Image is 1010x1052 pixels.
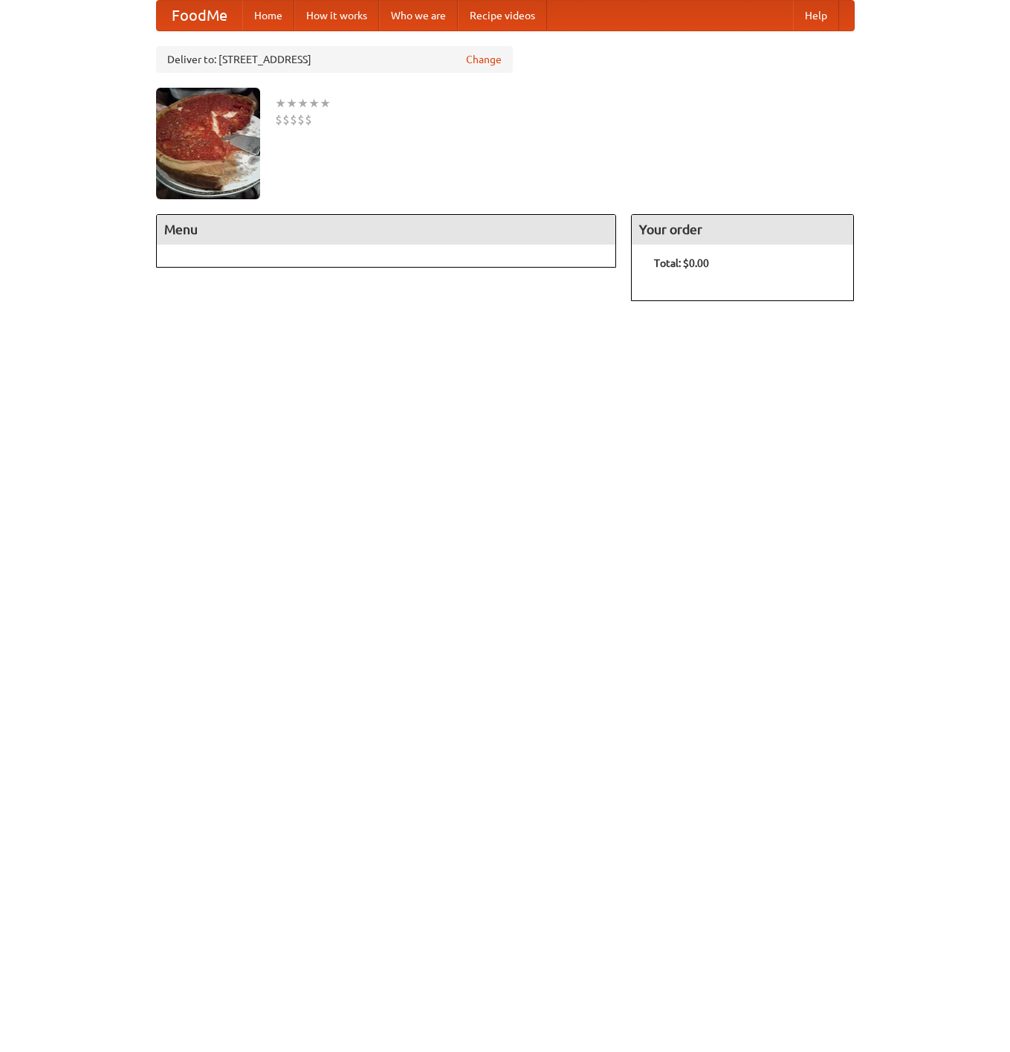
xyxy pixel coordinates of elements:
a: How it works [294,1,379,30]
a: Help [793,1,839,30]
h4: Menu [157,215,616,245]
li: $ [282,112,290,128]
a: Home [242,1,294,30]
a: FoodMe [157,1,242,30]
b: Total: $0.00 [654,257,709,269]
li: $ [290,112,297,128]
li: $ [297,112,305,128]
img: angular.jpg [156,88,260,199]
li: ★ [320,95,331,112]
div: Deliver to: [STREET_ADDRESS] [156,46,513,73]
li: ★ [297,95,308,112]
li: $ [275,112,282,128]
a: Change [466,52,502,67]
li: $ [305,112,312,128]
a: Recipe videos [458,1,547,30]
li: ★ [308,95,320,112]
a: Who we are [379,1,458,30]
li: ★ [286,95,297,112]
h4: Your order [632,215,853,245]
li: ★ [275,95,286,112]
